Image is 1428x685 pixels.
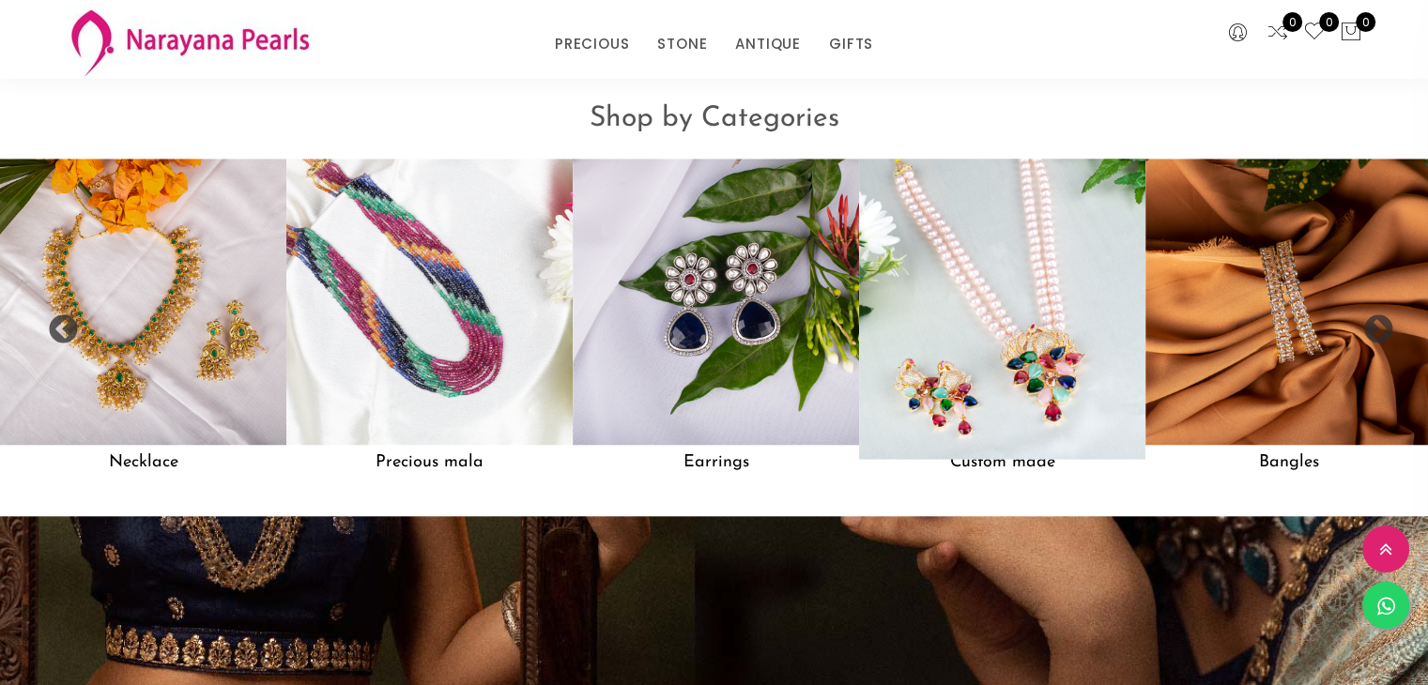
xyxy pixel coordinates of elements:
button: 0 [1340,21,1362,45]
a: STONE [657,30,707,58]
button: Next [1362,314,1381,333]
a: ANTIQUE [735,30,801,58]
span: 0 [1356,12,1375,32]
img: Precious mala [286,159,573,445]
a: GIFTS [829,30,873,58]
a: PRECIOUS [555,30,629,58]
img: Custom made [845,145,1160,460]
span: 0 [1282,12,1302,32]
img: Earrings [573,159,859,445]
h5: Precious mala [286,445,573,480]
h5: Custom made [859,445,1145,480]
h5: Earrings [573,445,859,480]
a: 0 [1267,21,1289,45]
a: 0 [1303,21,1326,45]
span: 0 [1319,12,1339,32]
button: Previous [47,314,66,333]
